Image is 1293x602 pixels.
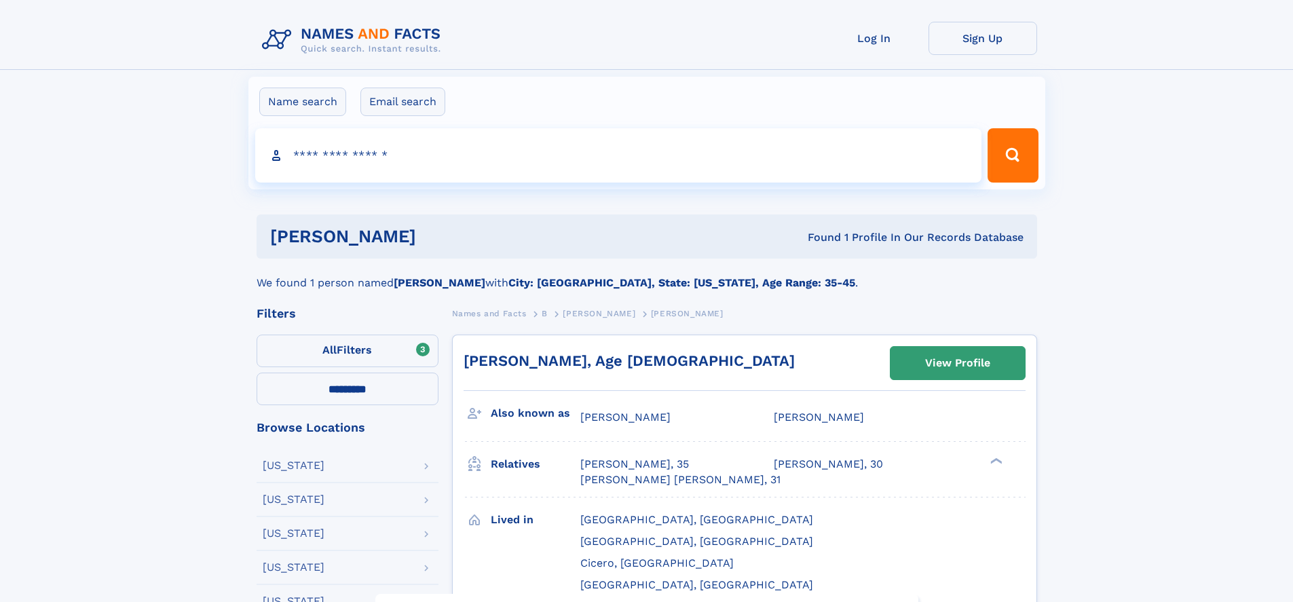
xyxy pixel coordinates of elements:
span: All [322,343,337,356]
div: Browse Locations [257,421,438,434]
div: [US_STATE] [263,528,324,539]
span: [PERSON_NAME] [563,309,635,318]
span: [PERSON_NAME] [774,411,864,424]
span: [GEOGRAPHIC_DATA], [GEOGRAPHIC_DATA] [580,513,813,526]
div: [US_STATE] [263,562,324,573]
a: [PERSON_NAME] [563,305,635,322]
div: ❯ [987,457,1003,466]
h3: Lived in [491,508,580,531]
div: We found 1 person named with . [257,259,1037,291]
span: [PERSON_NAME] [580,411,671,424]
a: View Profile [891,347,1025,379]
h3: Also known as [491,402,580,425]
div: Found 1 Profile In Our Records Database [612,230,1024,245]
label: Email search [360,88,445,116]
label: Name search [259,88,346,116]
a: B [542,305,548,322]
span: Cicero, [GEOGRAPHIC_DATA] [580,557,734,569]
span: [PERSON_NAME] [651,309,724,318]
a: [PERSON_NAME], Age [DEMOGRAPHIC_DATA] [464,352,795,369]
a: [PERSON_NAME], 35 [580,457,689,472]
a: Sign Up [929,22,1037,55]
a: [PERSON_NAME] [PERSON_NAME], 31 [580,472,781,487]
h3: Relatives [491,453,580,476]
div: Filters [257,307,438,320]
button: Search Button [988,128,1038,183]
h1: [PERSON_NAME] [270,228,612,245]
b: City: [GEOGRAPHIC_DATA], State: [US_STATE], Age Range: 35-45 [508,276,855,289]
input: search input [255,128,982,183]
div: [US_STATE] [263,460,324,471]
b: [PERSON_NAME] [394,276,485,289]
div: View Profile [925,347,990,379]
a: Names and Facts [452,305,527,322]
span: [GEOGRAPHIC_DATA], [GEOGRAPHIC_DATA] [580,535,813,548]
a: Log In [820,22,929,55]
span: B [542,309,548,318]
label: Filters [257,335,438,367]
img: Logo Names and Facts [257,22,452,58]
a: [PERSON_NAME], 30 [774,457,883,472]
span: [GEOGRAPHIC_DATA], [GEOGRAPHIC_DATA] [580,578,813,591]
div: [US_STATE] [263,494,324,505]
